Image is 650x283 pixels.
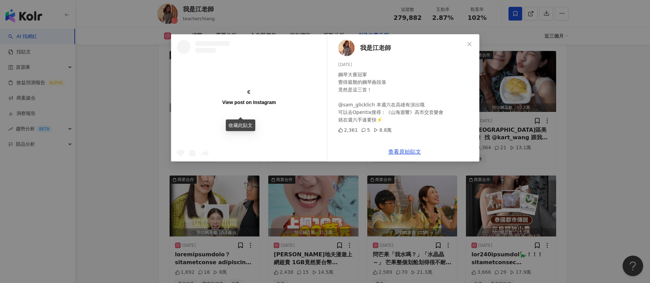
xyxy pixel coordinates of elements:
[361,126,370,134] div: 5
[463,37,476,51] button: Close
[338,62,474,68] div: [DATE]
[338,40,355,56] img: KOL Avatar
[222,99,276,105] div: View post on Instagram
[467,41,472,47] span: close
[171,35,327,161] a: View post on Instagram
[388,149,421,155] a: 查看原始貼文
[373,126,392,134] div: 8.8萬
[226,119,255,131] div: 收藏此貼文
[338,71,474,124] div: 鋼琴大賽冠軍 覺得最難的鋼琴曲段落 竟然是這三首！ @sam_glicklich 本週六在高雄有演出哦 可以去Opentix搜尋：《山海迴響》高市交音樂會 就在週六手速要快⚡️
[338,40,464,56] a: KOL Avatar我是江老師
[338,126,358,134] div: 2,361
[360,43,391,53] span: 我是江老師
